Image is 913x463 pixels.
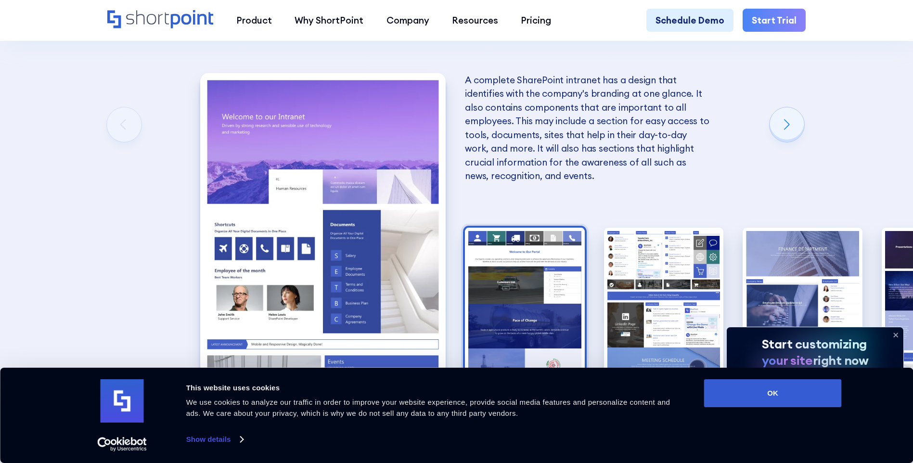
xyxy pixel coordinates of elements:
a: Home [107,10,214,30]
a: Show details [186,432,243,447]
p: A complete SharePoint intranet has a design that identifies with the company's branding at one gl... [465,73,710,183]
div: Pricing [521,13,551,27]
div: Company [386,13,429,27]
button: OK [704,379,842,407]
a: Schedule Demo [646,9,733,31]
a: Usercentrics Cookiebot - opens in a new window [80,437,164,451]
a: Resources [440,9,509,31]
img: Best SharePoint Intranet Example [200,73,446,374]
a: Start Trial [743,9,806,31]
div: Product [236,13,272,27]
a: Company [375,9,440,31]
div: Resources [452,13,498,27]
div: 3 / 10 [604,228,724,374]
a: Product [225,9,283,31]
div: 1 / 10 [200,73,446,374]
a: Why ShortPoint [283,9,375,31]
div: This website uses cookies [186,382,682,394]
div: Next slide [770,107,804,142]
img: Intranet Page Example Social [604,228,724,374]
div: Why ShortPoint [295,13,363,27]
img: logo [101,379,144,423]
img: Best SharePoint Intranet [465,228,585,374]
span: We use cookies to analyze our traffic in order to improve your website experience, provide social... [186,398,670,417]
div: 4 / 10 [743,228,862,374]
a: Pricing [510,9,563,31]
img: Best SharePoint Intranet Example Department [743,228,862,374]
div: 2 / 10 [465,228,585,374]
